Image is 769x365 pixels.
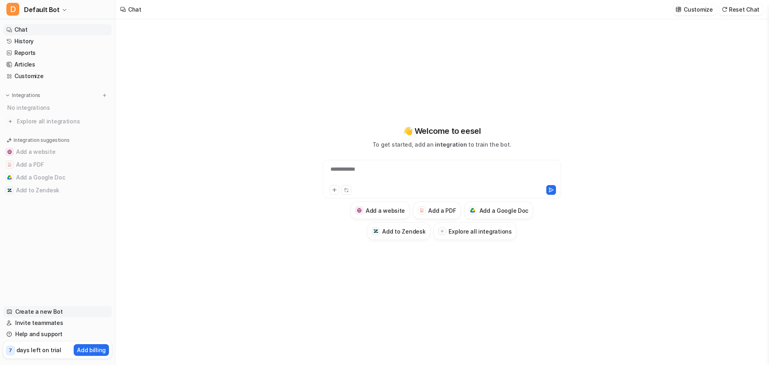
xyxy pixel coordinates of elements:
[382,227,425,236] h3: Add to Zendesk
[7,188,12,193] img: Add to Zendesk
[722,6,727,12] img: reset
[128,5,141,14] div: Chat
[3,184,112,197] button: Add to ZendeskAdd to Zendesk
[3,317,112,329] a: Invite teammates
[16,346,61,354] p: days left on trial
[3,59,112,70] a: Articles
[419,208,425,213] img: Add a PDF
[3,145,112,158] button: Add a websiteAdd a website
[684,5,713,14] p: Customize
[357,208,362,213] img: Add a website
[413,202,461,219] button: Add a PDFAdd a PDF
[3,158,112,171] button: Add a PDFAdd a PDF
[3,329,112,340] a: Help and support
[3,306,112,317] a: Create a new Bot
[464,202,533,219] button: Add a Google DocAdd a Google Doc
[372,140,511,149] p: To get started, add an to train the bot.
[373,229,378,234] img: Add to Zendesk
[6,117,14,125] img: explore all integrations
[673,4,716,15] button: Customize
[6,3,19,16] span: D
[403,125,481,137] p: 👋 Welcome to eesel
[77,346,106,354] p: Add billing
[3,47,112,58] a: Reports
[3,116,112,127] a: Explore all integrations
[5,101,112,114] div: No integrations
[5,93,10,98] img: expand menu
[24,4,60,15] span: Default Bot
[676,6,681,12] img: customize
[3,91,43,99] button: Integrations
[3,24,112,35] a: Chat
[12,92,40,99] p: Integrations
[350,202,410,219] button: Add a websiteAdd a website
[449,227,511,236] h3: Explore all integrations
[7,175,12,180] img: Add a Google Doc
[7,162,12,167] img: Add a PDF
[17,115,109,128] span: Explore all integrations
[479,206,529,215] h3: Add a Google Doc
[367,222,430,240] button: Add to ZendeskAdd to Zendesk
[470,208,475,213] img: Add a Google Doc
[102,93,107,98] img: menu_add.svg
[435,141,467,148] span: integration
[3,71,112,82] a: Customize
[3,171,112,184] button: Add a Google DocAdd a Google Doc
[7,149,12,154] img: Add a website
[3,36,112,47] a: History
[9,347,12,354] p: 7
[74,344,109,356] button: Add billing
[14,137,69,144] p: Integration suggestions
[719,4,763,15] button: Reset Chat
[433,222,516,240] button: Explore all integrations
[428,206,456,215] h3: Add a PDF
[366,206,405,215] h3: Add a website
